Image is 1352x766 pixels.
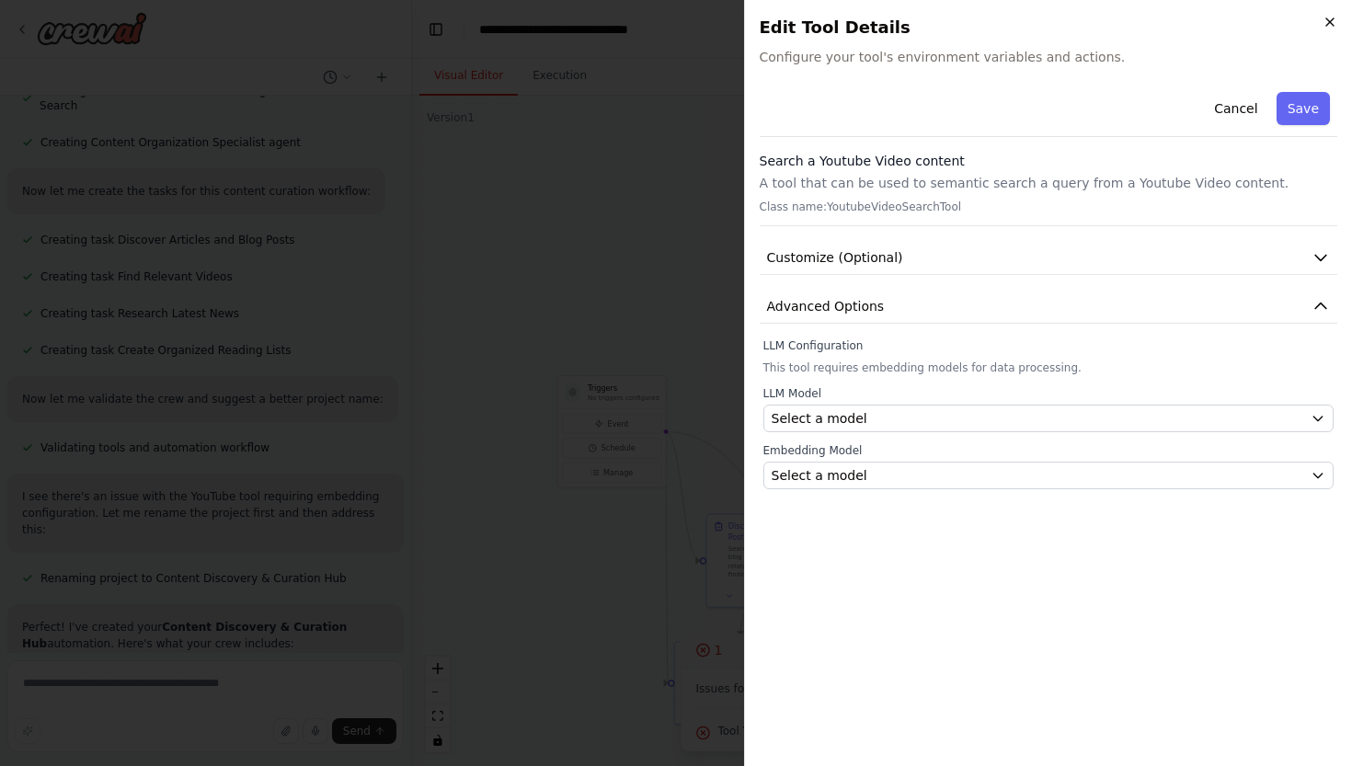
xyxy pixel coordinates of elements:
[767,297,885,315] span: Advanced Options
[763,443,1335,458] label: Embedding Model
[763,462,1335,489] button: Select a model
[763,386,1335,401] label: LLM Model
[1203,92,1268,125] button: Cancel
[767,248,903,267] span: Customize (Optional)
[760,152,1338,170] h3: Search a Youtube Video content
[760,174,1338,192] p: A tool that can be used to semantic search a query from a Youtube Video content.
[763,338,1335,353] label: LLM Configuration
[1277,92,1330,125] button: Save
[763,360,1335,375] p: This tool requires embedding models for data processing.
[763,405,1335,432] button: Select a model
[760,290,1338,324] button: Advanced Options
[772,409,867,428] span: Select a model
[760,241,1338,275] button: Customize (Optional)
[760,200,1338,214] p: Class name: YoutubeVideoSearchTool
[760,15,1338,40] h2: Edit Tool Details
[772,466,867,485] span: Select a model
[760,48,1338,66] span: Configure your tool's environment variables and actions.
